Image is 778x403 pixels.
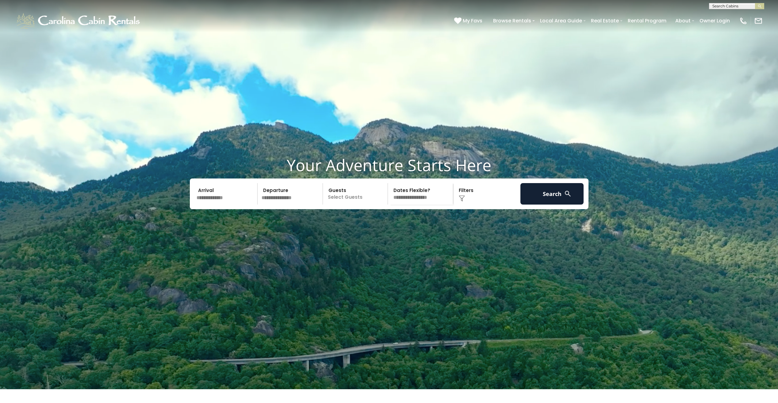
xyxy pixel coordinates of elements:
[754,17,763,25] img: mail-regular-white.png
[625,15,669,26] a: Rental Program
[454,17,484,25] a: My Favs
[15,12,143,30] img: White-1-1-2.png
[739,17,748,25] img: phone-regular-white.png
[564,190,572,198] img: search-regular-white.png
[5,155,773,175] h1: Your Adventure Starts Here
[588,15,622,26] a: Real Estate
[325,183,388,205] p: Select Guests
[672,15,694,26] a: About
[696,15,733,26] a: Owner Login
[490,15,534,26] a: Browse Rentals
[459,195,465,201] img: filter--v1.png
[537,15,585,26] a: Local Area Guide
[520,183,584,205] button: Search
[463,17,482,25] span: My Favs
